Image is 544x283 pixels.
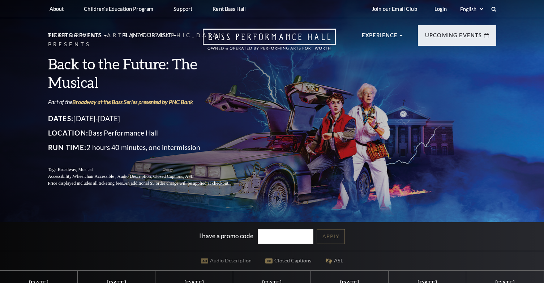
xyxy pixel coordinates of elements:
[48,98,247,106] p: Part of the
[73,174,193,179] span: Wheelchair Accessible , Audio Description, Closed Captions, ASL
[199,232,253,239] label: I have a promo code
[459,6,484,13] select: Select:
[48,31,102,44] p: Tickets & Events
[48,114,74,123] span: Dates:
[50,6,64,12] p: About
[72,98,193,105] a: Broadway at the Bass Series presented by PNC Bank
[48,127,247,139] p: Bass Performance Hall
[362,31,398,44] p: Experience
[48,180,247,187] p: Price displayed includes all ticketing fees.
[425,31,482,44] p: Upcoming Events
[48,166,247,173] p: Tags:
[48,142,247,153] p: 2 hours 40 minutes, one intermission
[213,6,246,12] p: Rent Bass Hall
[174,6,192,12] p: Support
[122,31,172,44] p: Plan Your Visit
[57,167,93,172] span: Broadway, Musical
[124,181,229,186] span: An additional $5 order charge will be applied at checkout.
[84,6,153,12] p: Children's Education Program
[48,55,247,91] h3: Back to the Future: The Musical
[48,143,87,151] span: Run Time:
[48,129,89,137] span: Location:
[48,173,247,180] p: Accessibility:
[48,113,247,124] p: [DATE]-[DATE]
